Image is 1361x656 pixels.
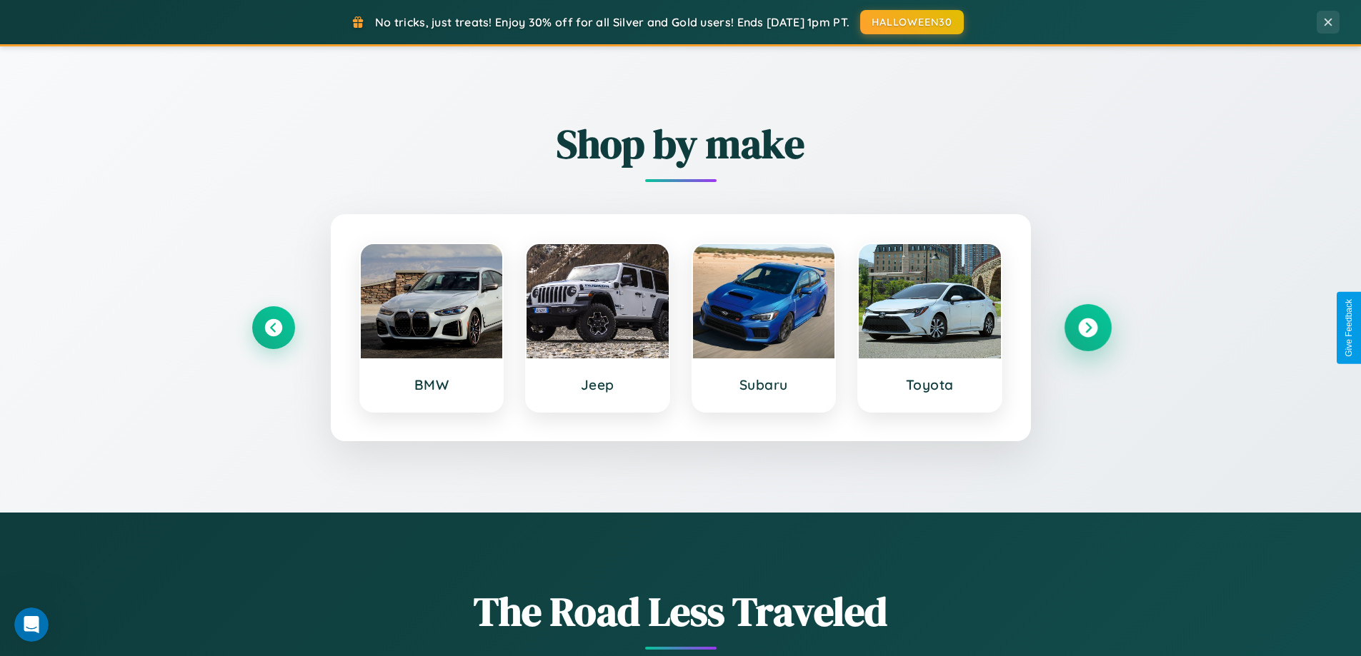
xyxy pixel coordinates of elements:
h1: The Road Less Traveled [252,584,1110,639]
h3: Subaru [707,376,821,393]
div: Give Feedback [1344,299,1354,357]
h3: Toyota [873,376,987,393]
span: No tricks, just treats! Enjoy 30% off for all Silver and Gold users! Ends [DATE] 1pm PT. [375,15,849,29]
h3: Jeep [541,376,654,393]
button: HALLOWEEN30 [860,10,964,34]
iframe: Intercom live chat [14,607,49,642]
h2: Shop by make [252,116,1110,171]
h3: BMW [375,376,489,393]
